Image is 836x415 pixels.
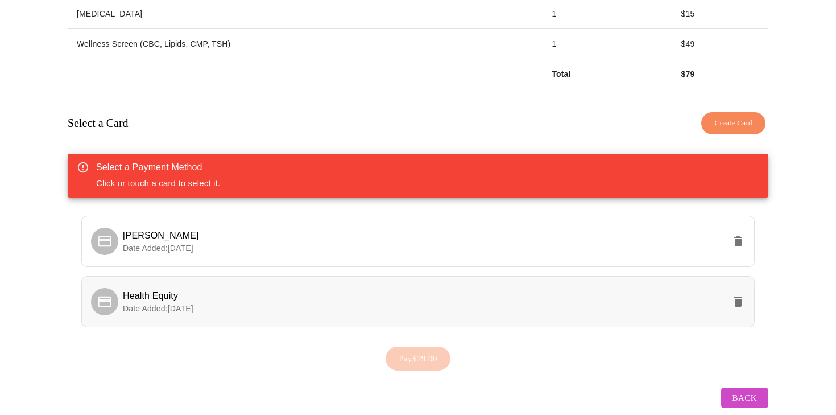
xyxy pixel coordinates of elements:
div: Select a Payment Method [96,161,220,174]
td: 1 [543,29,672,59]
button: Back [721,388,768,408]
div: Click or touch a card to select it. [96,157,220,194]
td: Wellness Screen (CBC, Lipids, CMP, TSH) [68,29,543,59]
span: Create Card [714,117,752,130]
span: Date Added: [DATE] [123,244,193,253]
button: delete [725,288,752,315]
td: $ 49 [672,29,768,59]
span: Date Added: [DATE] [123,304,193,313]
h3: Select a Card [68,117,129,130]
button: delete [725,228,752,255]
span: Back [732,391,757,405]
span: Health Equity [123,291,178,301]
strong: $ 79 [681,69,695,79]
span: [PERSON_NAME] [123,231,199,240]
strong: Total [552,69,570,79]
button: Create Card [701,112,765,134]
